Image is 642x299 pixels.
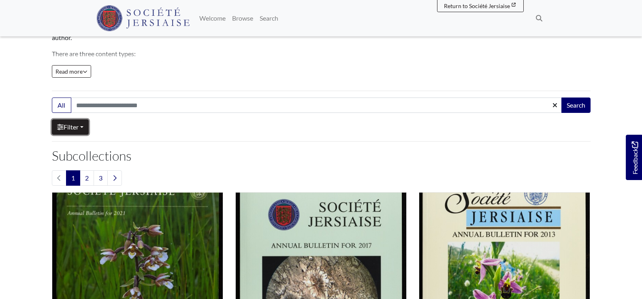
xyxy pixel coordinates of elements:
span: Goto page 1 [66,170,80,186]
p: There are three content types: Information: contains administrative information. Reports: contain... [52,49,591,88]
span: Read more [55,68,87,75]
a: Filter [52,119,89,135]
input: Search this collection... [71,98,562,113]
a: Would you like to provide feedback? [626,135,642,180]
nav: pagination [52,170,591,186]
button: All [52,98,71,113]
a: Société Jersiaise logo [96,3,190,33]
a: Next page [107,170,122,186]
h2: Subcollections [52,148,591,163]
img: Société Jersiaise [96,5,190,31]
a: Browse [229,10,256,26]
a: Search [256,10,282,26]
a: Goto page 3 [94,170,108,186]
span: Feedback [630,141,640,174]
span: Return to Société Jersiaise [444,2,510,9]
a: Goto page 2 [80,170,94,186]
button: Read all of the content [52,65,91,78]
button: Search [561,98,591,113]
li: Previous page [52,170,66,186]
a: Welcome [196,10,229,26]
